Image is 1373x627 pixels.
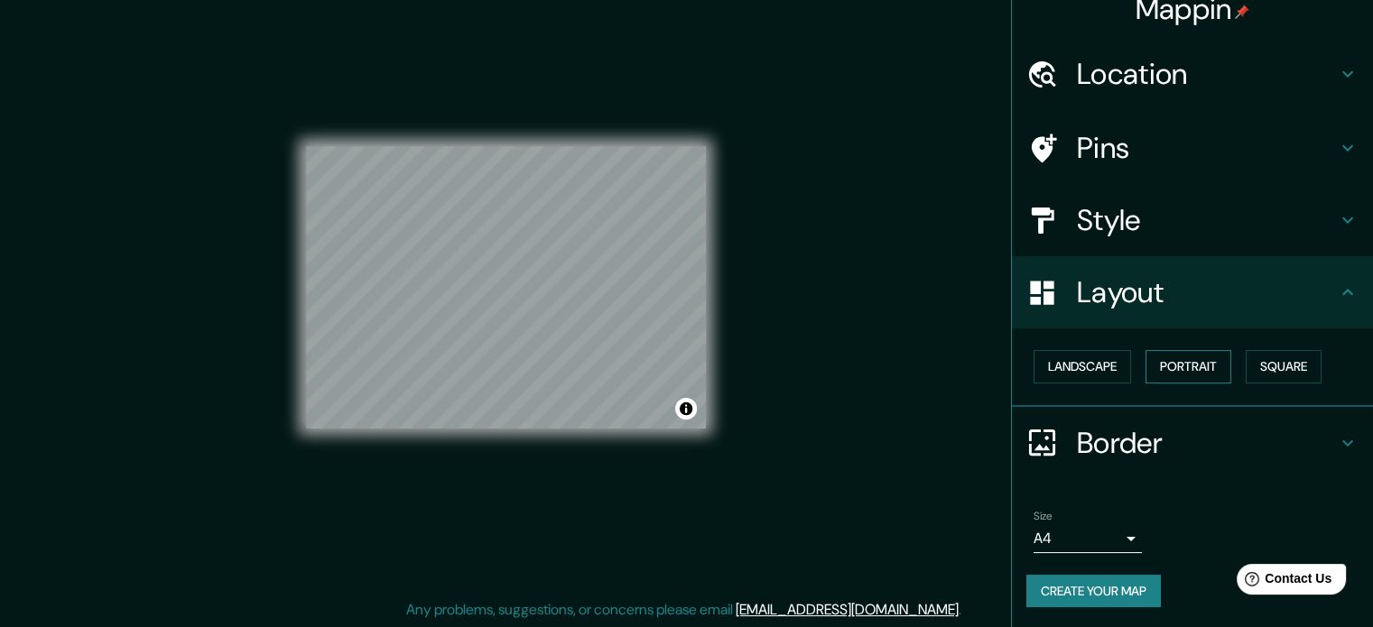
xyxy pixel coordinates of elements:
div: . [964,599,968,621]
button: Square [1246,350,1322,383]
div: Style [1012,184,1373,256]
div: Border [1012,407,1373,479]
button: Toggle attribution [675,398,697,420]
div: Location [1012,38,1373,110]
button: Landscape [1034,350,1131,383]
div: Layout [1012,256,1373,328]
div: Pins [1012,112,1373,184]
canvas: Map [306,146,706,429]
button: Create your map [1026,575,1161,608]
img: pin-icon.png [1235,5,1249,19]
h4: Style [1077,202,1337,238]
h4: Pins [1077,130,1337,166]
label: Size [1034,508,1053,523]
h4: Layout [1077,274,1337,310]
button: Portrait [1146,350,1231,383]
h4: Border [1077,425,1337,461]
iframe: Help widget launcher [1212,557,1353,607]
div: A4 [1034,524,1142,553]
a: [EMAIL_ADDRESS][DOMAIN_NAME] [736,600,959,619]
div: . [961,599,964,621]
h4: Location [1077,56,1337,92]
p: Any problems, suggestions, or concerns please email . [406,599,961,621]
